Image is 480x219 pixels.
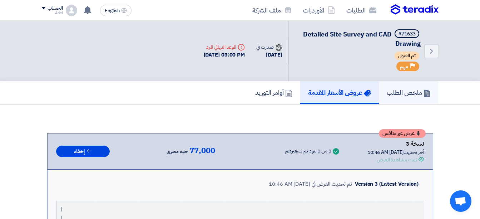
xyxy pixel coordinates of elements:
[297,2,341,19] a: الأوردرات
[256,43,282,51] div: صدرت في
[377,156,417,164] div: تمت مشاهدة العرض
[204,51,245,59] div: [DATE] 03:00 PM
[285,149,331,154] div: 1 من 1 بنود تم تسعيرهم
[189,146,215,155] span: 77,000
[100,5,132,16] button: English
[66,5,77,16] img: profile_test.png
[42,11,63,15] div: Adel
[308,88,371,97] h5: عروض الأسعار المقدمة
[48,5,63,11] div: الحساب
[255,88,292,97] h5: أوامر التوريد
[247,2,297,19] a: ملف الشركة
[391,4,439,15] img: Teradix logo
[379,81,439,104] a: ملخص الطلب
[56,146,110,157] button: إخفاء
[382,131,415,136] span: عرض غير منافس
[355,180,418,188] div: Version 3 (Latest Version)
[167,147,188,156] span: جنيه مصري
[269,180,352,188] div: تم تحديث العرض في [DATE] 10:46 AM
[367,149,424,156] div: أخر تحديث [DATE] 10:46 AM
[367,139,424,149] div: نسخة 3
[395,52,419,60] span: تم القبول
[341,2,382,19] a: الطلبات
[400,63,408,70] span: مهم
[105,8,120,13] span: English
[256,51,282,59] div: [DATE]
[303,29,421,48] span: Detailed Site Survey and CAD Drawing
[247,81,300,104] a: أوامر التوريد
[300,81,379,104] a: عروض الأسعار المقدمة
[387,88,431,97] h5: ملخص الطلب
[297,29,421,48] h5: Detailed Site Survey and CAD Drawing
[450,190,471,212] div: Open chat
[204,43,245,51] div: الموعد النهائي للرد
[398,31,416,36] div: #71633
